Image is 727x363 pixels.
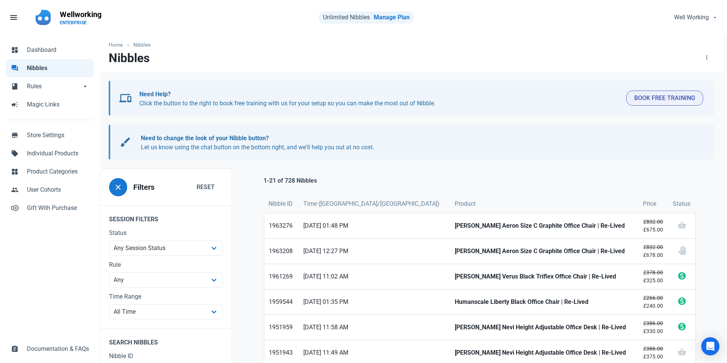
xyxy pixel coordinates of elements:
a: [DATE] 11:02 AM [299,264,450,289]
small: £675.00 [643,218,664,234]
a: [PERSON_NAME] Nevi Height Adjustable Office Desk | Re-Lived [450,315,638,340]
button: Book Free Training [626,91,703,106]
span: Individual Products [27,149,89,158]
a: 1963276 [264,213,299,238]
span: Price [643,199,656,208]
a: Home [109,41,126,49]
strong: [PERSON_NAME] Verus Black Triflex Office Chair | Re-Lived [455,272,633,281]
a: forumNibbles [6,59,94,77]
b: Need to change the look of your Nibble button? [141,135,269,142]
span: store [11,131,19,138]
a: [DATE] 11:58 AM [299,315,450,340]
span: people [11,185,19,193]
a: £832.00£675.00 [638,213,668,238]
span: dashboard [11,45,19,53]
a: £266.00£240.00 [638,289,668,314]
a: 1963208 [264,239,299,264]
b: Need Help? [139,91,171,98]
s: £386.00 [643,346,663,352]
a: [PERSON_NAME] Verus Black Triflex Office Chair | Re-Lived [450,264,638,289]
a: shopping_basket [668,213,696,238]
span: Product Categories [27,167,89,176]
h3: Filters [133,183,154,192]
span: Book Free Training [634,94,695,103]
a: monetization_on [668,289,696,314]
span: Nibble ID [268,199,293,208]
a: monetization_on [668,264,696,289]
a: WellworkingENTERPRISE [55,6,106,29]
a: [DATE] 01:35 PM [299,289,450,314]
a: Manage Plan [374,14,410,21]
div: Well Working [668,10,722,25]
a: [DATE] 01:48 PM [299,213,450,238]
strong: [PERSON_NAME] Aeron Size C Graphite Office Chair | Re-Lived [455,247,633,256]
strong: [PERSON_NAME] Nevi Height Adjustable Office Desk | Re-Lived [455,348,633,357]
small: £330.00 [643,319,664,335]
span: Store Settings [27,131,89,140]
nav: breadcrumbs [100,35,723,50]
span: arrow_drop_down [81,82,89,89]
a: £832.00£678.00 [638,239,668,264]
span: devices [119,92,131,104]
a: [DATE] 12:27 PM [299,239,450,264]
p: Click the button to the right to book free training with us for your setup so you can make the mo... [139,90,620,108]
a: assignmentDocumentation & FAQs [6,340,94,358]
span: monetization_on [677,297,686,306]
span: Dashboard [27,45,89,55]
small: £375.00 [643,345,664,361]
span: shopping_basket [677,221,686,230]
span: Rules [27,82,81,91]
p: ENTERPRISE [60,20,101,26]
h1: Nibbles [109,51,150,65]
label: Nibble ID [109,352,223,361]
span: [DATE] 11:49 AM [303,348,446,357]
span: Time ([GEOGRAPHIC_DATA]/[GEOGRAPHIC_DATA]) [303,199,440,208]
a: [PERSON_NAME] Aeron Size C Graphite Office Chair | Re-Lived [450,239,638,264]
p: Wellworking [60,9,101,20]
a: 1959544 [264,289,299,314]
small: £678.00 [643,243,664,259]
p: Let us know using the chat button on the bottom right, and we'll help you out at no cost. [141,134,696,152]
span: Nibbles [27,64,89,73]
s: £832.00 [643,244,663,250]
strong: Humanscale Liberty Black Office Chair | Re-Lived [455,297,633,307]
legend: Session Filters [100,205,232,228]
a: storeStore Settings [6,126,94,144]
label: Status [109,228,223,238]
s: £832.00 [643,219,663,225]
span: control_point_duplicate [11,203,19,211]
a: sellIndividual Products [6,144,94,163]
a: widgetsProduct Categories [6,163,94,181]
small: £325.00 [643,269,664,285]
span: Documentation & FAQs [27,344,89,354]
button: close [109,178,127,196]
label: Time Range [109,292,223,301]
strong: [PERSON_NAME] Aeron Size C Graphite Office Chair | Re-Lived [455,221,633,230]
span: monetization_on [677,322,686,331]
button: Reset [189,180,223,195]
span: close [114,183,123,192]
span: Well Working [674,13,709,22]
a: control_point_duplicateGift With Purchase [6,199,94,217]
span: Status [673,199,690,208]
a: £386.00£330.00 [638,315,668,340]
span: [DATE] 11:02 AM [303,272,446,281]
span: [DATE] 01:48 PM [303,221,446,230]
span: monetization_on [677,271,686,280]
a: [PERSON_NAME] Aeron Size C Graphite Office Chair | Re-Lived [450,213,638,238]
a: campaignMagic Links [6,95,94,114]
span: book [11,82,19,89]
a: 1951959 [264,315,299,340]
a: bookRulesarrow_drop_down [6,77,94,95]
span: [DATE] 12:27 PM [303,247,446,256]
label: Rule [109,260,223,269]
span: menu [9,13,18,22]
span: Reset [197,183,215,192]
s: £266.00 [643,295,663,301]
span: forum [11,64,19,71]
div: Open Intercom Messenger [701,337,719,355]
span: brush [119,136,131,148]
s: £386.00 [643,320,663,326]
span: Gift With Purchase [27,203,89,213]
img: status_user_offer_unavailable.svg [677,246,686,255]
